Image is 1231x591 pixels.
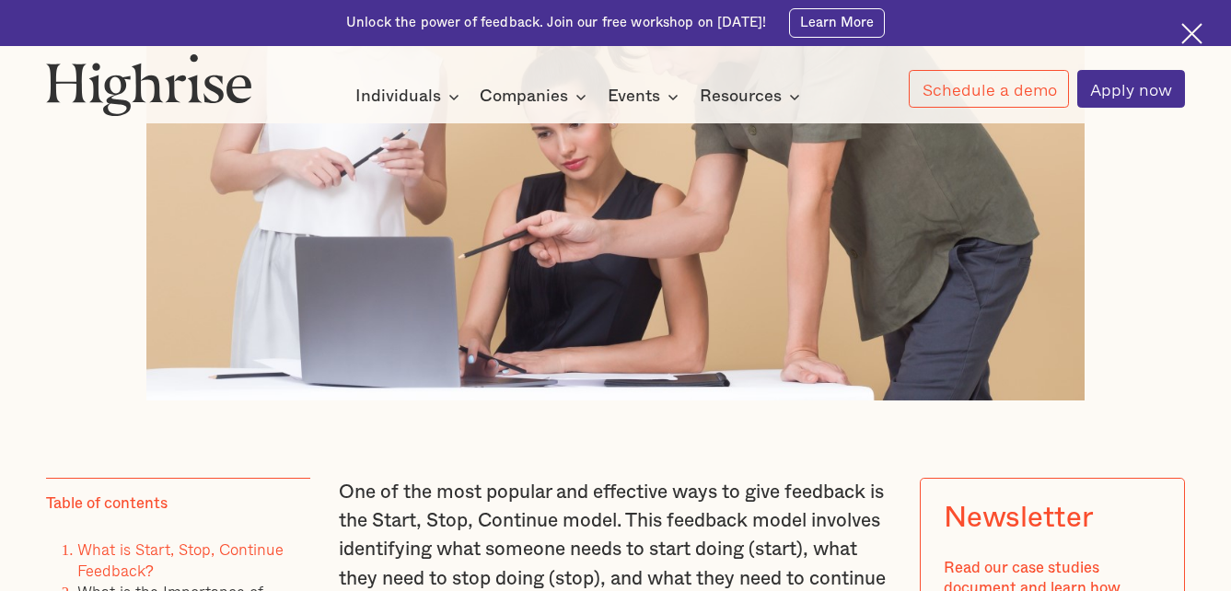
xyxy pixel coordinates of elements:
[700,86,806,108] div: Resources
[700,86,782,108] div: Resources
[46,493,168,514] div: Table of contents
[480,86,568,108] div: Companies
[909,70,1069,108] a: Schedule a demo
[355,86,465,108] div: Individuals
[789,8,885,38] a: Learn More
[1181,23,1202,44] img: Cross icon
[346,14,766,32] div: Unlock the power of feedback. Join our free workshop on [DATE]!
[945,502,1094,535] div: Newsletter
[608,86,684,108] div: Events
[46,53,252,116] img: Highrise logo
[480,86,592,108] div: Companies
[1077,70,1185,108] a: Apply now
[77,538,284,582] a: What is Start, Stop, Continue Feedback?
[608,86,660,108] div: Events
[355,86,441,108] div: Individuals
